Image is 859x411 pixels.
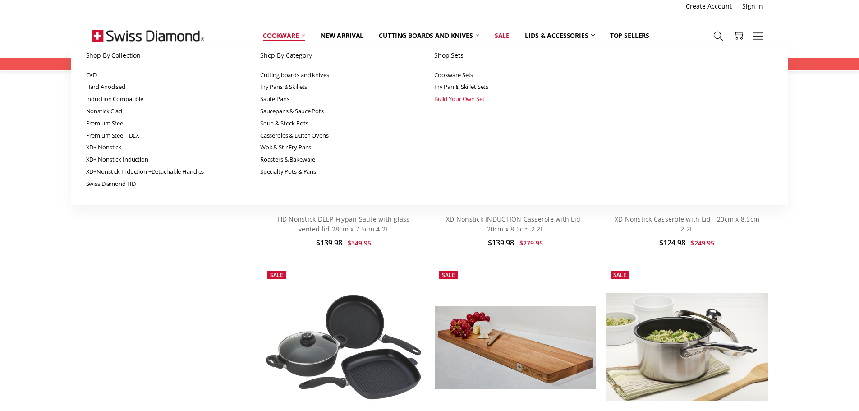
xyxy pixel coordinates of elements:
span: $139.98 [316,238,342,248]
span: $139.98 [488,238,514,248]
img: SWISS DIAMOND DLX LONG-GRAIN Acacia Serving Board 60x20x2.5cm [435,306,596,389]
a: Cutting boards and knives [371,26,487,46]
a: Lids & Accessories [517,26,602,46]
a: Top Sellers [602,26,657,46]
span: Sale [442,271,455,279]
a: XD Nonstick INDUCTION Casserole with Lid - 20cm x 8.5cm 2.2L [446,215,585,233]
span: $249.95 [691,239,714,247]
a: Sale [487,26,517,46]
img: XD Nonstick Clad Induction 16cm x 10cm 2L SAUCEPAN + LID [606,293,767,401]
span: $349.95 [348,239,371,247]
span: $124.98 [659,238,685,248]
img: XD Nonstick 4 Piece Set: Fry Pan, Grill Pan & Casserole w/lid [263,292,424,403]
a: Cookware [255,26,313,46]
a: HD Nonstick DEEP Frypan Saute with glass vented lid 28cm x 7.5cm 4.2L [278,215,410,233]
a: XD Nonstick Casserole with Lid - 20cm x 8.5cm 2.2L [615,215,759,233]
span: $279.95 [519,239,543,247]
span: Sale [270,271,283,279]
img: Free Shipping On Every Order [92,13,204,58]
a: New arrival [313,26,371,46]
span: Sale [613,271,626,279]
